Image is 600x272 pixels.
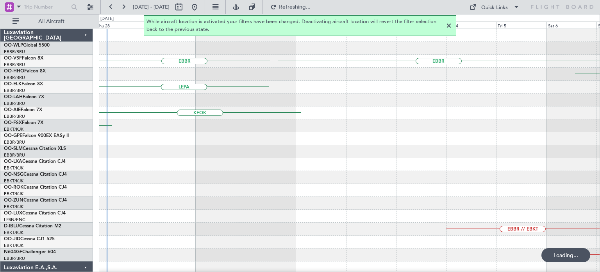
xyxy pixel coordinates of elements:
[4,152,25,158] a: EBBR/BRU
[4,211,22,216] span: OO-LUX
[4,82,21,86] span: OO-ELK
[4,108,42,112] a: OO-AIEFalcon 7X
[4,56,43,61] a: OO-VSFFalcon 8X
[24,1,69,13] input: Trip Number
[4,185,67,190] a: OO-ROKCessna Citation CJ4
[4,121,22,125] span: OO-FSX
[146,18,444,33] span: While aircraft location is activated your filters have been changed. Deactivating aircraft locati...
[267,1,314,13] button: Refreshing...
[4,69,46,74] a: OO-HHOFalcon 8X
[4,230,23,236] a: EBKT/KJK
[541,248,590,262] div: Loading...
[4,243,23,249] a: EBKT/KJK
[4,43,50,48] a: OO-WLPGlobal 5500
[4,121,43,125] a: OO-FSXFalcon 7X
[4,146,23,151] span: OO-SLM
[4,211,66,216] a: OO-LUXCessna Citation CJ4
[4,108,21,112] span: OO-AIE
[4,204,23,210] a: EBKT/KJK
[4,237,20,241] span: OO-JID
[4,82,43,86] a: OO-ELKFalcon 8X
[4,172,67,177] a: OO-NSGCessna Citation CJ4
[4,101,25,106] a: EBBR/BRU
[4,165,23,171] a: EBKT/KJK
[4,198,23,203] span: OO-ZUN
[4,49,25,55] a: EBBR/BRU
[133,4,170,11] span: [DATE] - [DATE]
[4,75,25,81] a: EBBR/BRU
[481,4,508,12] div: Quick Links
[4,250,56,254] a: N604GFChallenger 604
[4,56,22,61] span: OO-VSF
[4,133,69,138] a: OO-GPEFalcon 900EX EASy II
[4,198,67,203] a: OO-ZUNCessna Citation CJ4
[4,159,66,164] a: OO-LXACessna Citation CJ4
[4,224,19,229] span: D-IBLU
[4,159,22,164] span: OO-LXA
[4,256,25,261] a: EBBR/BRU
[4,113,25,119] a: EBBR/BRU
[4,224,61,229] a: D-IBLUCessna Citation M2
[4,178,23,184] a: EBKT/KJK
[4,69,24,74] span: OO-HHO
[4,237,55,241] a: OO-JIDCessna CJ1 525
[279,4,311,10] span: Refreshing...
[4,88,25,94] a: EBBR/BRU
[4,185,23,190] span: OO-ROK
[466,1,523,13] button: Quick Links
[4,133,22,138] span: OO-GPE
[4,146,66,151] a: OO-SLMCessna Citation XLS
[4,43,23,48] span: OO-WLP
[4,217,25,223] a: LFSN/ENC
[4,62,25,68] a: EBBR/BRU
[4,172,23,177] span: OO-NSG
[4,95,23,99] span: OO-LAH
[4,250,22,254] span: N604GF
[4,191,23,197] a: EBKT/KJK
[4,95,44,99] a: OO-LAHFalcon 7X
[4,126,23,132] a: EBKT/KJK
[4,139,25,145] a: EBBR/BRU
